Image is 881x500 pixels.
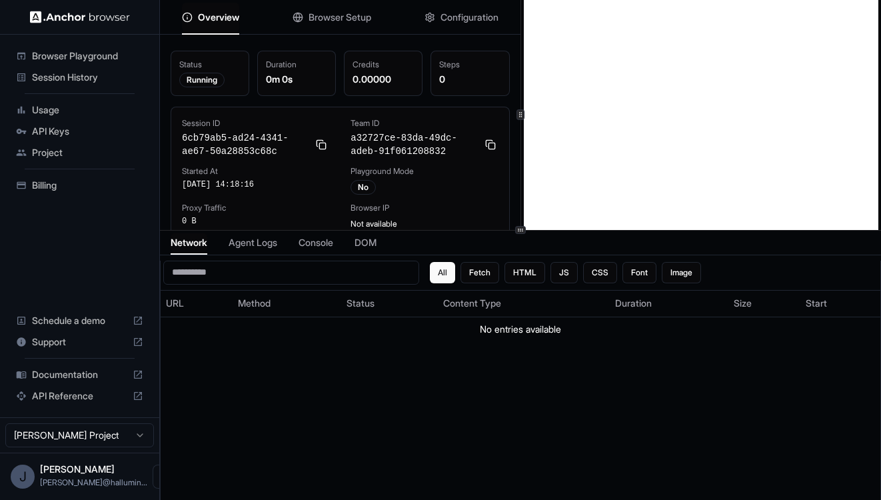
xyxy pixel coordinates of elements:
span: Network [171,236,207,249]
div: Session ID [182,118,329,129]
span: Documentation [32,368,127,381]
span: 6cb79ab5-ad24-4341-ae67-50a28853c68c [182,131,308,158]
span: Agent Logs [229,236,277,249]
div: No [351,180,376,195]
span: jerry@halluminate.ai [40,477,147,487]
div: Support [11,331,149,353]
button: JS [550,262,578,283]
div: Team ID [351,118,498,129]
div: Method [238,297,336,310]
span: Billing [32,179,143,192]
span: a32727ce-83da-49dc-adeb-91f061208832 [351,131,476,158]
div: URL [166,297,227,310]
div: Billing [11,175,149,196]
div: 0 [439,73,500,86]
div: Schedule a demo [11,310,149,331]
div: Status [347,297,433,310]
div: 0.00000 [353,73,414,86]
div: Started At [182,166,329,177]
div: API Keys [11,121,149,142]
button: Fetch [460,262,499,283]
span: API Reference [32,389,127,403]
button: Image [662,262,701,283]
div: Proxy Traffic [182,203,329,213]
div: API Reference [11,385,149,407]
span: DOM [355,236,377,249]
div: 0m 0s [266,73,327,86]
div: Start [806,297,875,310]
span: API Keys [32,125,143,138]
div: J [11,465,35,489]
div: Project [11,142,149,163]
button: All [430,262,455,283]
div: Steps [439,59,500,70]
div: Documentation [11,364,149,385]
span: Browser Setup [309,11,371,24]
span: Browser Playground [32,49,143,63]
span: Jerry Wu [40,463,115,475]
div: Running [179,73,225,87]
span: Console [299,236,333,249]
span: Not available [351,219,397,229]
td: No entries available [161,317,880,341]
span: Session History [32,71,143,84]
img: Anchor Logo [30,11,130,23]
div: Status [179,59,241,70]
div: Browser Playground [11,45,149,67]
span: Support [32,335,127,349]
button: CSS [583,262,617,283]
span: Project [32,146,143,159]
div: Duration [266,59,327,70]
div: Usage [11,99,149,121]
button: Font [622,262,656,283]
div: Browser IP [351,203,498,213]
div: Content Type [443,297,604,310]
div: 0 B [182,216,329,227]
span: Schedule a demo [32,314,127,327]
span: Overview [198,11,239,24]
div: Credits [353,59,414,70]
div: Size [734,297,795,310]
div: Session History [11,67,149,88]
div: [DATE] 14:18:16 [182,179,329,190]
span: Usage [32,103,143,117]
button: HTML [504,262,545,283]
button: Open menu [153,465,177,489]
div: Playground Mode [351,166,498,177]
span: Configuration [440,11,498,24]
div: Duration [615,297,723,310]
